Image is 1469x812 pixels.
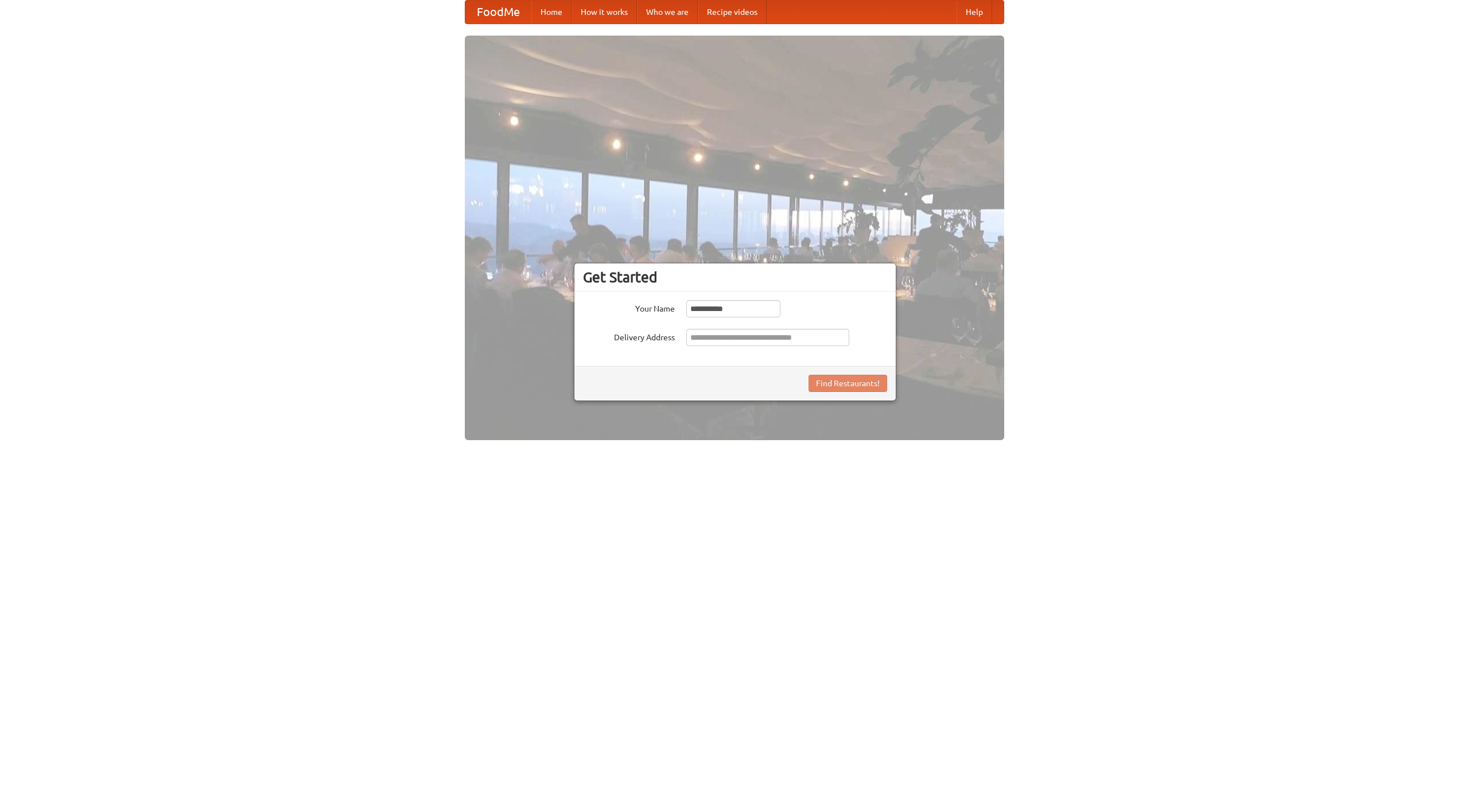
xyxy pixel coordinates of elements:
a: Who we are [637,1,698,24]
a: How it works [572,1,637,24]
a: FoodMe [465,1,531,24]
a: Recipe videos [698,1,767,24]
label: Delivery Address [583,329,675,343]
label: Your Name [583,300,675,314]
a: Home [531,1,572,24]
button: Find Restaurants! [809,375,887,392]
a: Help [957,1,992,24]
h3: Get Started [583,269,887,286]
